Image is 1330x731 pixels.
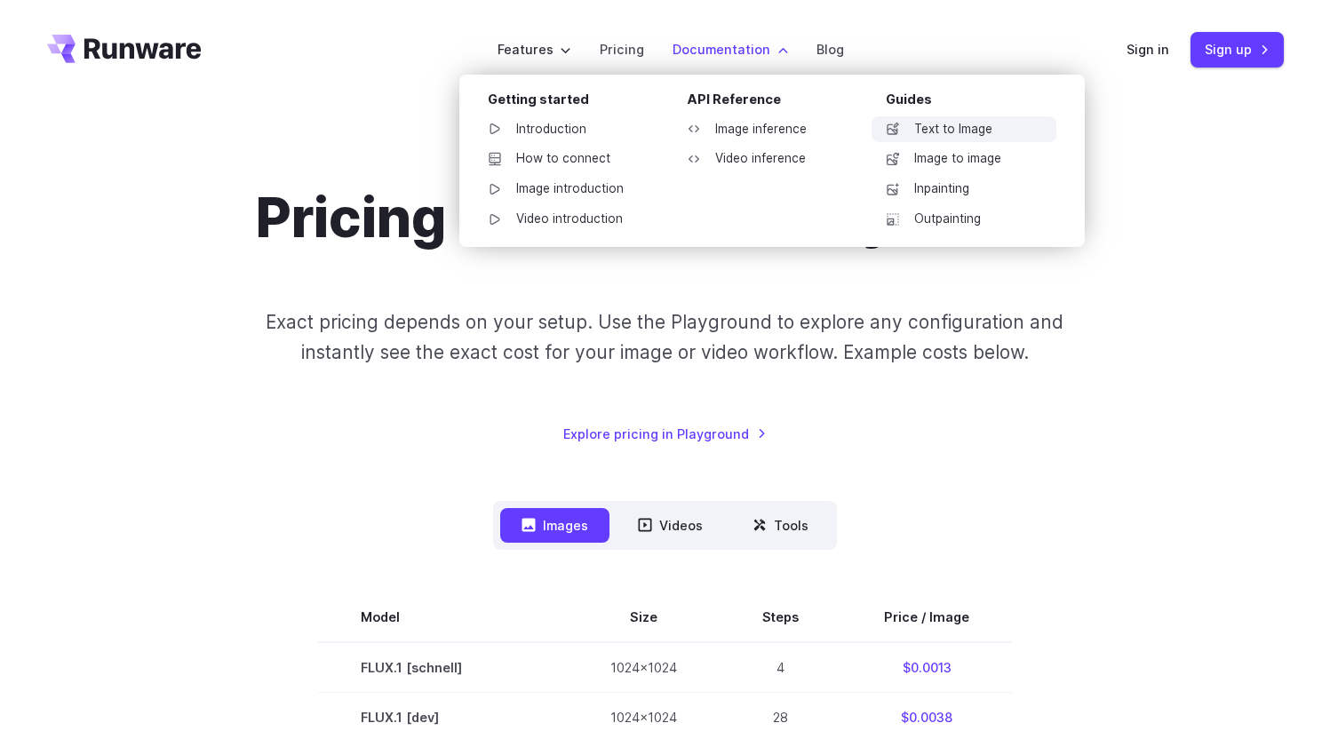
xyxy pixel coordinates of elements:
td: 1024x1024 [568,642,720,693]
td: 4 [720,642,841,693]
a: Blog [816,39,844,60]
button: Tools [731,508,830,543]
th: Model [318,592,568,642]
label: Documentation [673,39,788,60]
a: Sign up [1191,32,1284,67]
a: Image to image [872,146,1056,172]
a: Image introduction [474,176,658,203]
h1: Pricing based on what you use [256,185,1074,250]
a: Text to Image [872,116,1056,143]
a: How to connect [474,146,658,172]
a: Image inference [673,116,857,143]
a: Inpainting [872,176,1056,203]
a: Video introduction [474,206,658,233]
a: Introduction [474,116,658,143]
a: Video inference [673,146,857,172]
button: Videos [617,508,724,543]
td: FLUX.1 [schnell] [318,642,568,693]
a: Sign in [1127,39,1169,60]
a: Pricing [600,39,644,60]
button: Images [500,508,609,543]
a: Outpainting [872,206,1056,233]
th: Price / Image [841,592,1012,642]
a: Explore pricing in Playground [563,424,767,444]
div: Guides [886,89,1056,116]
div: API Reference [687,89,857,116]
label: Features [498,39,571,60]
p: Exact pricing depends on your setup. Use the Playground to explore any configuration and instantl... [232,307,1097,367]
a: Go to / [47,35,202,63]
div: Getting started [488,89,658,116]
th: Size [568,592,720,642]
td: $0.0013 [841,642,1012,693]
th: Steps [720,592,841,642]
